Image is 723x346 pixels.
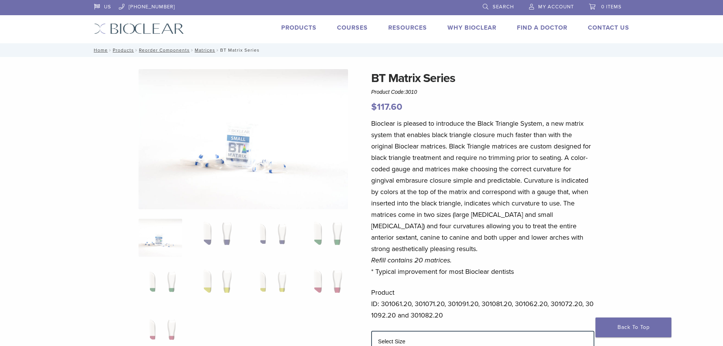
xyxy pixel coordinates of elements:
span: 3010 [405,89,417,95]
a: Resources [388,24,427,32]
img: Anterior-Black-Triangle-Series-Matrices-324x324.jpg [139,219,182,257]
img: BT Matrix Series - Image 5 [139,267,182,305]
a: Back To Top [595,318,671,337]
span: / [108,48,113,52]
nav: BT Matrix Series [88,43,635,57]
span: / [215,48,220,52]
img: Bioclear [94,23,184,34]
bdi: 117.60 [371,101,402,112]
span: $ [371,101,377,112]
img: BT Matrix Series - Image 8 [304,267,348,305]
img: Anterior Black Triangle Series Matrices [139,69,348,209]
a: Courses [337,24,368,32]
img: BT Matrix Series - Image 4 [304,219,348,257]
span: / [190,48,195,52]
img: BT Matrix Series - Image 6 [194,267,237,305]
a: Home [91,47,108,53]
a: Matrices [195,47,215,53]
a: Find A Doctor [517,24,567,32]
span: 0 items [601,4,622,10]
span: Search [493,4,514,10]
a: Products [281,24,317,32]
em: Refill contains 20 matrices. [371,256,452,264]
span: / [134,48,139,52]
p: Bioclear is pleased to introduce the Black Triangle System, a new matrix system that enables blac... [371,118,594,277]
a: Why Bioclear [447,24,496,32]
p: Product ID: 301061.20, 301071.20, 301091.20, 301081.20, 301062.20, 301072.20, 301092.20 and 30108... [371,287,594,321]
a: Products [113,47,134,53]
img: BT Matrix Series - Image 3 [249,219,293,257]
a: Reorder Components [139,47,190,53]
h1: BT Matrix Series [371,69,594,87]
span: Product Code: [371,89,417,95]
label: Select Size [378,338,405,344]
span: My Account [538,4,574,10]
a: Contact Us [588,24,629,32]
img: BT Matrix Series - Image 2 [194,219,237,257]
img: BT Matrix Series - Image 7 [249,267,293,305]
